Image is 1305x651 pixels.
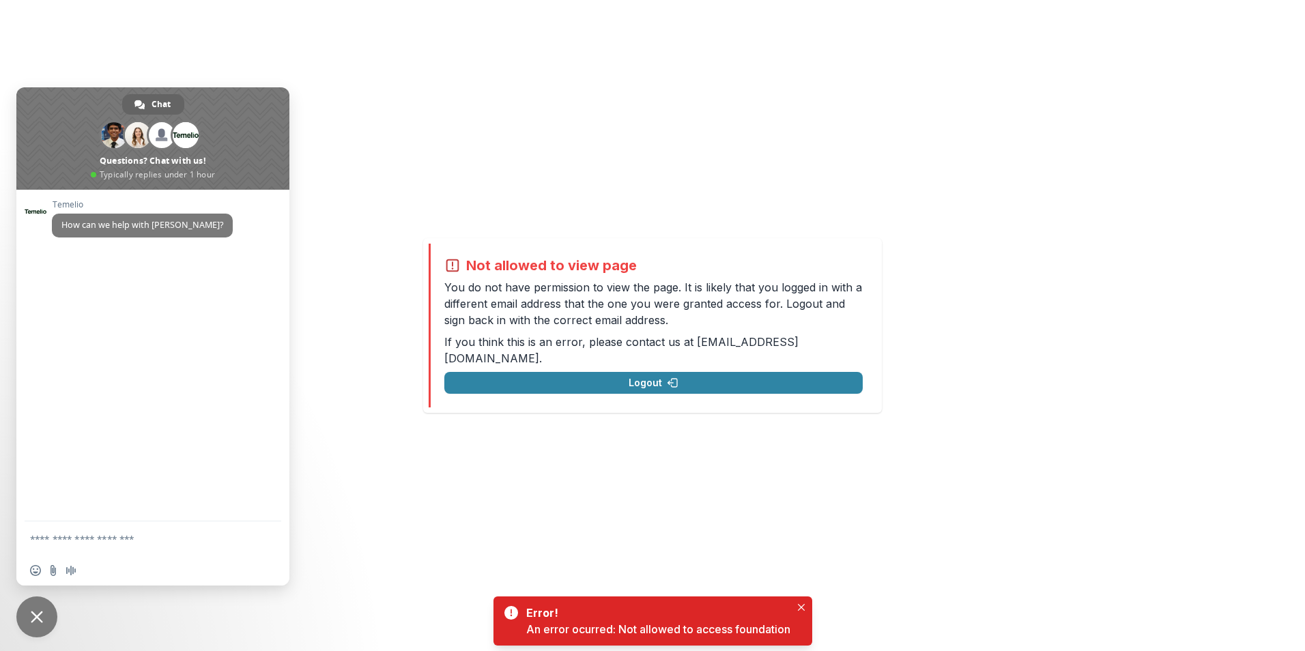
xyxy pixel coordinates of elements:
[66,565,76,576] span: Audio message
[444,372,863,394] button: Logout
[16,596,57,637] div: Close chat
[122,94,184,115] div: Chat
[793,599,809,616] button: Close
[48,565,59,576] span: Send a file
[30,565,41,576] span: Insert an emoji
[30,533,246,545] textarea: Compose your message...
[466,257,637,274] h2: Not allowed to view page
[526,621,790,637] div: An error ocurred: Not allowed to access foundation
[526,605,785,621] div: Error!
[52,200,233,209] span: Temelio
[152,94,171,115] span: Chat
[61,219,223,231] span: How can we help with [PERSON_NAME]?
[444,334,863,366] p: If you think this is an error, please contact us at .
[444,279,863,328] p: You do not have permission to view the page. It is likely that you logged in with a different ema...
